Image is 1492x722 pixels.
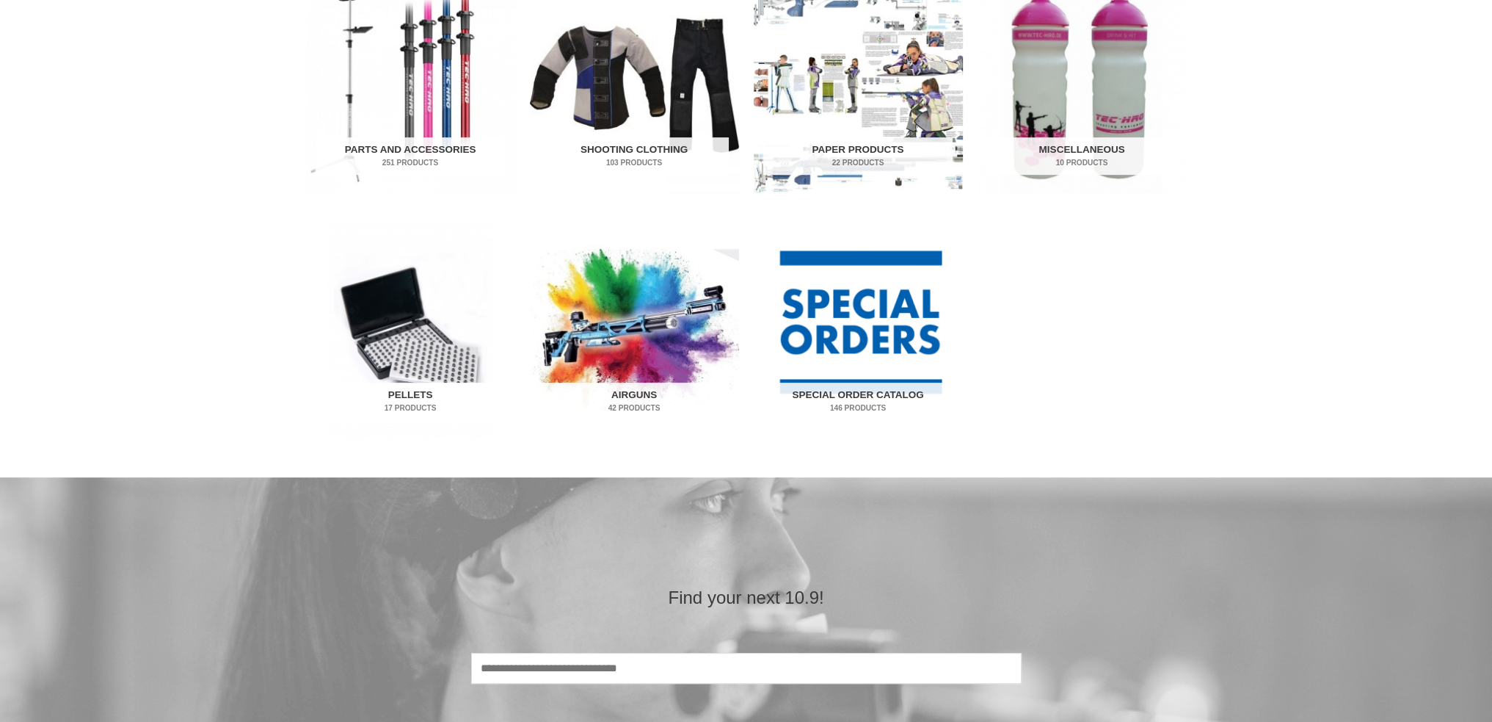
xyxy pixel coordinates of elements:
[539,157,729,168] mark: 103 Products
[754,220,963,438] a: Visit product category Special Order Catalog
[987,137,1176,176] h2: Miscellaneous
[539,383,729,421] h2: Airguns
[316,383,505,421] h2: Pellets
[763,157,953,168] mark: 22 Products
[763,137,953,176] h2: Paper Products
[539,137,729,176] h2: Shooting Clothing
[306,220,515,438] a: Visit product category Pellets
[530,220,739,438] a: Visit product category Airguns
[316,157,505,168] mark: 251 Products
[316,402,505,414] mark: 17 Products
[539,402,729,414] mark: 42 Products
[471,586,1022,609] h2: Find your next 10.9!
[763,402,953,414] mark: 146 Products
[316,137,505,176] h2: Parts and Accessories
[530,220,739,438] img: Airguns
[763,383,953,421] h2: Special Order Catalog
[306,220,515,438] img: Pellets
[754,220,963,438] img: Special Order Catalog
[987,157,1176,168] mark: 10 Products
